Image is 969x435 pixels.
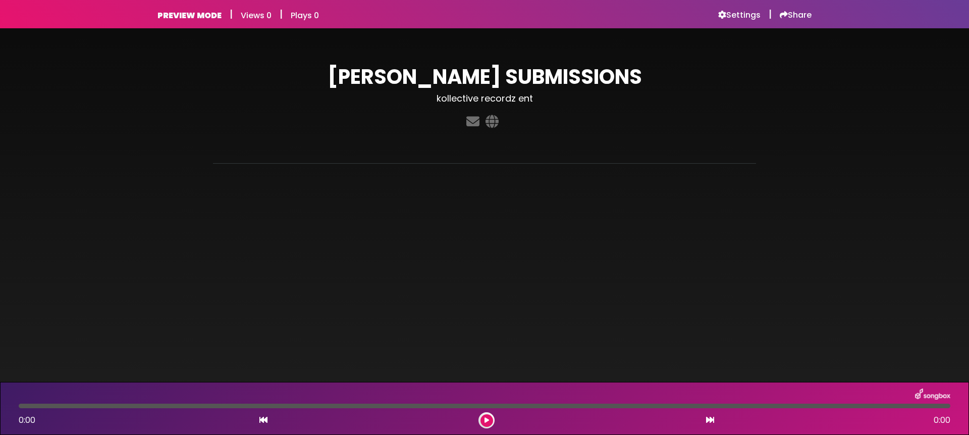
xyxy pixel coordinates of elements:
[213,65,756,89] h1: [PERSON_NAME] SUBMISSIONS
[780,10,812,20] a: Share
[230,8,233,20] h5: |
[291,11,319,20] h6: Plays 0
[280,8,283,20] h5: |
[241,11,272,20] h6: Views 0
[769,8,772,20] h5: |
[718,10,761,20] a: Settings
[213,93,756,104] h3: kollective recordz ent
[157,11,222,20] h6: PREVIEW MODE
